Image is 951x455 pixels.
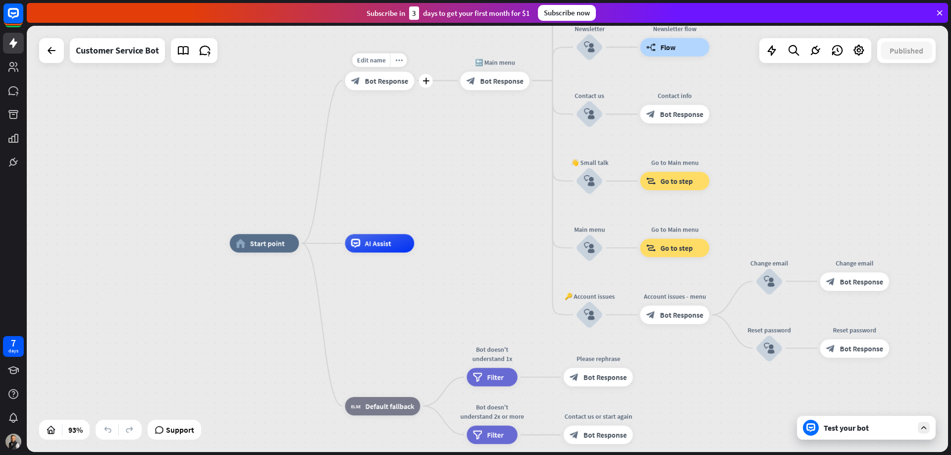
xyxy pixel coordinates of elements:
i: block_bot_response [570,430,579,440]
div: Change email [741,258,797,268]
div: Bot doesn't understand 2x or more [460,402,524,421]
span: Filter [487,373,504,382]
i: block_fallback [351,401,361,411]
div: Go to Main menu [633,225,716,234]
div: Go to Main menu [633,158,716,168]
div: Please rephrase [557,354,640,363]
span: Bot Response [660,310,703,320]
div: Main menu [562,225,617,234]
div: days [8,347,18,354]
div: Reset password [813,325,897,335]
i: block_user_input [584,242,595,253]
div: 3 [409,6,419,20]
span: Start point [250,239,285,248]
div: 7 [11,339,16,347]
span: Filter [487,430,504,440]
span: Go to step [660,243,692,253]
div: Contact us or start again [557,412,640,421]
div: Newsletter flow [633,24,716,34]
div: Contact info [633,91,716,101]
i: block_user_input [764,276,775,287]
div: Bot doesn't understand 1x [460,345,524,363]
span: Bot Response [840,277,884,286]
div: Reset password [741,325,797,335]
div: Change email [813,258,897,268]
span: Bot Response [583,430,627,440]
button: Open LiveChat chat widget [8,4,38,34]
span: Bot Response [583,373,627,382]
i: block_bot_response [826,343,836,353]
span: Go to step [660,176,692,186]
span: Edit name [357,56,385,64]
i: block_user_input [584,42,595,53]
i: block_bot_response [646,110,656,119]
div: Account issues - menu [633,292,716,301]
i: more_horiz [395,57,403,63]
div: 🔙 Main menu [453,57,536,67]
i: block_bot_response [466,76,475,85]
span: Flow [660,43,676,52]
span: Bot Response [365,76,409,85]
div: Test your bot [824,423,913,433]
i: block_bot_response [570,373,579,382]
i: block_user_input [584,309,595,320]
i: block_user_input [764,343,775,354]
div: 🔑 Account issues [562,292,617,301]
div: Newsletter [562,24,617,34]
i: block_bot_response [351,76,361,85]
div: Customer Service Bot [76,38,159,63]
button: Published [881,42,932,59]
i: block_user_input [584,175,595,186]
span: Bot Response [480,76,524,85]
i: filter [473,430,482,440]
i: plus [423,77,429,84]
i: filter [473,373,482,382]
div: 👋 Small talk [562,158,617,168]
i: block_goto [646,243,656,253]
span: Bot Response [840,343,884,353]
div: Contact us [562,91,617,101]
i: builder_tree [646,43,656,52]
a: 7 days [3,336,24,357]
div: 93% [65,422,86,438]
div: Subscribe now [538,5,596,21]
span: Support [166,422,194,438]
i: block_user_input [584,109,595,119]
span: AI Assist [365,239,391,248]
div: Subscribe in days to get your first month for $1 [367,6,530,20]
i: block_bot_response [646,310,656,320]
span: Bot Response [660,110,703,119]
i: block_bot_response [826,277,836,286]
i: home_2 [236,239,246,248]
i: block_goto [646,176,656,186]
span: Default fallback [366,401,415,411]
